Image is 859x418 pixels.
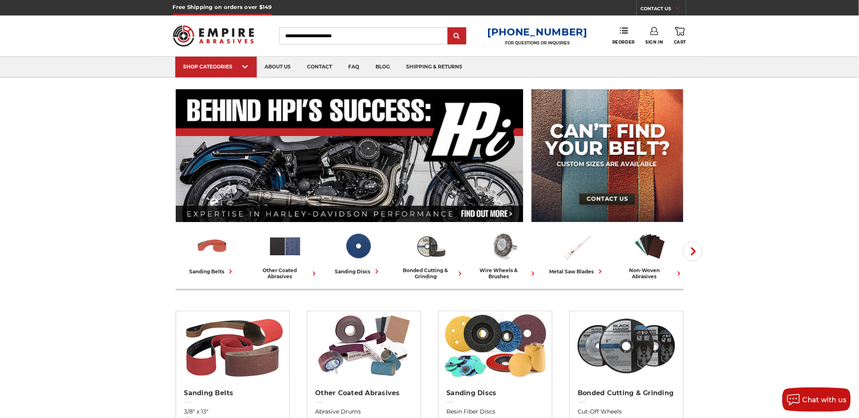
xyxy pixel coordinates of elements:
span: Chat with us [803,396,847,404]
img: Bonded Cutting & Grinding [414,229,448,263]
span: Cart [674,40,686,45]
img: Sanding Discs [442,311,548,381]
a: CONTACT US [641,4,686,15]
a: faq [340,57,368,77]
button: Next [683,242,702,261]
img: Metal Saw Blades [560,229,594,263]
a: Cut-Off Wheels [578,407,675,416]
h2: Sanding Discs [447,389,544,397]
a: [PHONE_NUMBER] [487,26,587,38]
img: Sanding Belts [195,229,229,263]
h2: Sanding Belts [184,389,281,397]
a: bonded cutting & grinding [398,229,464,279]
h2: Other Coated Abrasives [316,389,413,397]
a: other coated abrasives [252,229,318,279]
img: Bonded Cutting & Grinding [574,311,679,381]
span: Sign In [646,40,663,45]
input: Submit [449,28,465,44]
a: non-woven abrasives [617,229,683,279]
img: promo banner for custom belts. [532,89,683,222]
img: Empire Abrasives [173,20,254,52]
img: Other Coated Abrasives [268,229,302,263]
div: sanding belts [189,267,235,276]
a: 3/8" x 13" [184,407,281,416]
div: non-woven abrasives [617,267,683,279]
img: Sanding Discs [341,229,375,263]
a: Resin Fiber Discs [447,407,544,416]
a: about us [257,57,299,77]
div: wire wheels & brushes [471,267,537,279]
div: other coated abrasives [252,267,318,279]
a: metal saw blades [544,229,610,276]
a: blog [368,57,398,77]
a: shipping & returns [398,57,471,77]
div: bonded cutting & grinding [398,267,464,279]
img: Sanding Belts [180,311,285,381]
img: Wire Wheels & Brushes [487,229,521,263]
button: Chat with us [782,387,851,412]
a: Abrasive Drums [316,407,413,416]
img: Banner for an interview featuring Horsepower Inc who makes Harley performance upgrades featured o... [176,89,523,222]
a: wire wheels & brushes [471,229,537,279]
div: SHOP CATEGORIES [183,64,249,70]
a: sanding discs [325,229,391,276]
div: sanding discs [335,267,381,276]
img: Non-woven Abrasives [633,229,667,263]
h2: Bonded Cutting & Grinding [578,389,675,397]
a: Cart [674,27,686,45]
a: sanding belts [179,229,245,276]
a: contact [299,57,340,77]
p: FOR QUESTIONS OR INQUIRIES [487,40,587,46]
a: Reorder [612,27,635,44]
img: Other Coated Abrasives [311,311,417,381]
div: metal saw blades [550,267,605,276]
span: Reorder [612,40,635,45]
